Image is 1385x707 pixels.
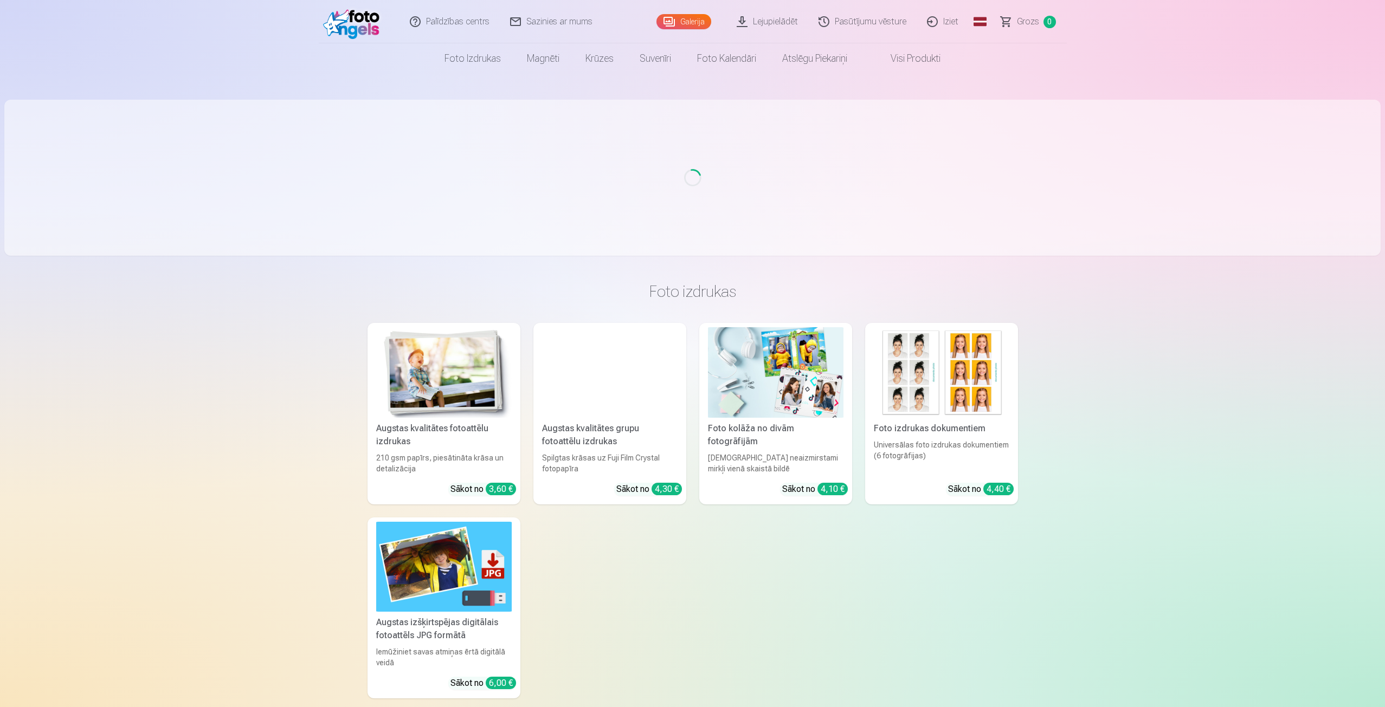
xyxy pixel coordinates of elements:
div: 210 gsm papīrs, piesātināta krāsa un detalizācija [372,452,516,474]
a: Suvenīri [627,43,684,74]
div: Augstas izšķirtspējas digitālais fotoattēls JPG formātā [372,616,516,642]
img: /fa1 [323,4,385,39]
a: Atslēgu piekariņi [769,43,860,74]
div: Augstas kvalitātes fotoattēlu izdrukas [372,422,516,448]
div: Sākot no [948,483,1014,496]
div: Sākot no [450,483,516,496]
a: Foto kalendāri [684,43,769,74]
a: Foto izdrukas dokumentiemFoto izdrukas dokumentiemUniversālas foto izdrukas dokumentiem (6 fotogr... [865,323,1018,504]
img: Foto izdrukas dokumentiem [874,327,1009,418]
div: Spilgtas krāsas uz Fuji Film Crystal fotopapīra [538,452,682,474]
a: Augstas kvalitātes fotoattēlu izdrukasAugstas kvalitātes fotoattēlu izdrukas210 gsm papīrs, piesā... [368,323,520,504]
div: Universālas foto izdrukas dokumentiem (6 fotogrāfijas) [869,439,1014,474]
div: [DEMOGRAPHIC_DATA] neaizmirstami mirkļi vienā skaistā bildē [704,452,848,474]
div: 6,00 € [486,677,516,689]
a: Galerija [656,14,711,29]
span: Grozs [1017,15,1039,28]
div: 3,60 € [486,483,516,495]
a: Foto kolāža no divām fotogrāfijāmFoto kolāža no divām fotogrāfijām[DEMOGRAPHIC_DATA] neaizmirstam... [699,323,852,504]
div: Foto kolāža no divām fotogrāfijām [704,422,848,448]
img: Foto kolāža no divām fotogrāfijām [708,327,843,418]
a: Magnēti [514,43,572,74]
img: Augstas izšķirtspējas digitālais fotoattēls JPG formātā [376,522,512,612]
div: 4,30 € [652,483,682,495]
div: Sākot no [616,483,682,496]
div: Sākot no [450,677,516,690]
div: Foto izdrukas dokumentiem [869,422,1014,435]
a: Foto izdrukas [431,43,514,74]
a: Krūzes [572,43,627,74]
img: Augstas kvalitātes fotoattēlu izdrukas [376,327,512,418]
span: 0 [1043,16,1056,28]
h3: Foto izdrukas [376,282,1009,301]
a: Visi produkti [860,43,954,74]
div: 4,10 € [817,483,848,495]
div: Iemūžiniet savas atmiņas ērtā digitālā veidā [372,646,516,668]
a: Augstas izšķirtspējas digitālais fotoattēls JPG formātāAugstas izšķirtspējas digitālais fotoattēl... [368,517,520,699]
div: Augstas kvalitātes grupu fotoattēlu izdrukas [538,422,682,448]
div: 4,40 € [983,483,1014,495]
div: Sākot no [782,483,848,496]
a: Augstas kvalitātes grupu fotoattēlu izdrukasSpilgtas krāsas uz Fuji Film Crystal fotopapīraSākot ... [533,323,686,504]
